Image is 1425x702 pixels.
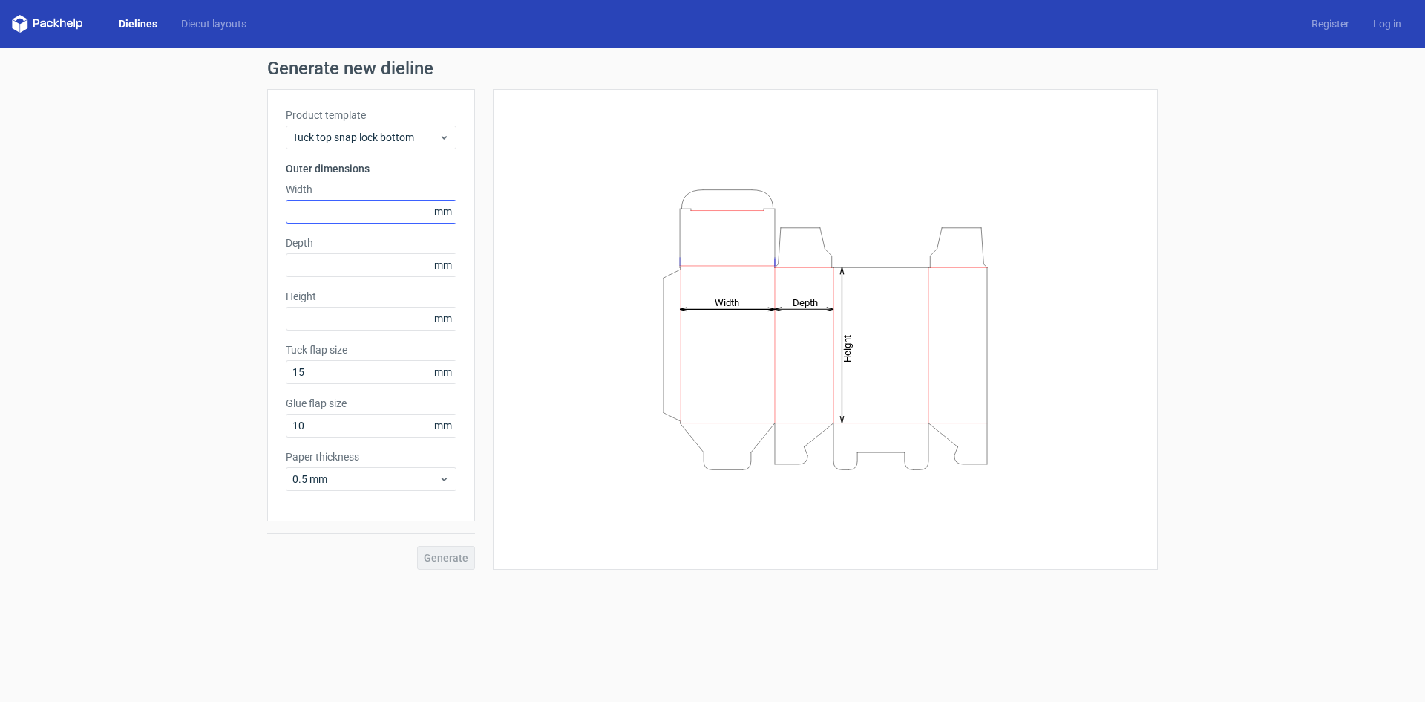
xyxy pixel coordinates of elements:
span: mm [430,201,456,223]
label: Tuck flap size [286,342,456,357]
a: Register [1300,16,1361,31]
span: mm [430,361,456,383]
span: Tuck top snap lock bottom [292,130,439,145]
h3: Outer dimensions [286,161,456,176]
span: 0.5 mm [292,472,439,487]
label: Height [286,289,456,304]
h1: Generate new dieline [267,59,1158,77]
a: Dielines [107,16,169,31]
tspan: Width [715,296,739,308]
label: Glue flap size [286,396,456,411]
span: mm [430,308,456,330]
span: mm [430,254,456,276]
span: mm [430,415,456,437]
label: Paper thickness [286,449,456,464]
tspan: Depth [793,296,818,308]
label: Product template [286,108,456,123]
label: Depth [286,235,456,250]
a: Diecut layouts [169,16,258,31]
a: Log in [1361,16,1413,31]
tspan: Height [842,334,853,362]
label: Width [286,182,456,197]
